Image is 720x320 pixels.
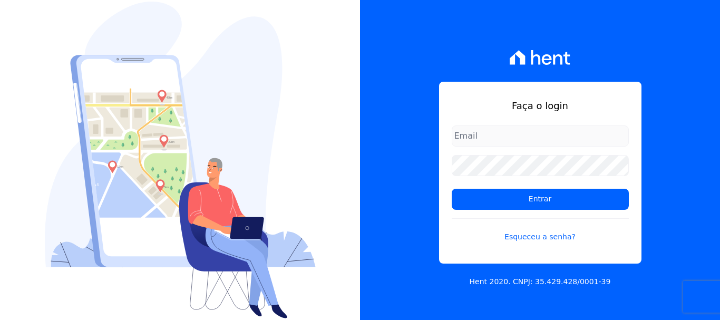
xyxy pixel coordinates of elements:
[452,218,629,243] a: Esqueceu a senha?
[470,276,611,287] p: Hent 2020. CNPJ: 35.429.428/0001-39
[452,125,629,147] input: Email
[452,189,629,210] input: Entrar
[452,99,629,113] h1: Faça o login
[45,2,316,318] img: Login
